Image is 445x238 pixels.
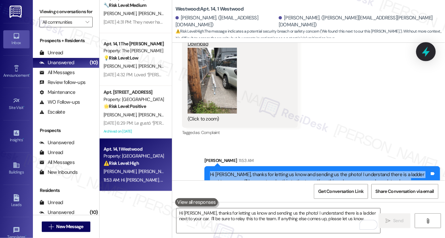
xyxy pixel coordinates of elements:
[104,112,138,118] span: [PERSON_NAME]
[379,213,410,228] button: Send
[104,40,164,47] div: Apt. 14, 1 The [PERSON_NAME]
[104,160,139,166] strong: ⚠️ Risk Level: High
[10,6,23,18] img: ResiDesk Logo
[42,222,90,232] button: New Message
[3,30,30,48] a: Inbox
[188,48,237,114] button: Zoom image
[188,116,287,122] div: (Click to zoom)
[104,89,164,96] div: Apt. [STREET_ADDRESS]
[314,184,368,199] button: Get Conversation Link
[88,207,99,218] div: (10)
[39,59,74,66] div: Unanswered
[393,217,403,224] span: Send
[39,109,65,116] div: Escalate
[3,192,30,210] a: Leads
[176,14,277,29] div: [PERSON_NAME]. ([EMAIL_ADDRESS][DOMAIN_NAME])
[104,153,164,160] div: Property: [GEOGRAPHIC_DATA]
[33,37,99,44] div: Prospects + Residents
[3,160,30,177] a: Buildings
[33,127,99,134] div: Prospects
[279,14,440,29] div: [PERSON_NAME]. ([PERSON_NAME][EMAIL_ADDRESS][PERSON_NAME][DOMAIN_NAME])
[39,209,74,216] div: Unanswered
[104,55,138,61] strong: 💡 Risk Level: Low
[138,11,173,16] span: [PERSON_NAME]
[176,29,204,34] strong: ⚠️ Risk Level: High
[3,127,30,145] a: Insights •
[318,188,363,195] span: Get Conversation Link
[138,63,173,69] span: [PERSON_NAME]
[103,127,165,136] div: Archived on [DATE]
[24,104,25,109] span: •
[104,63,138,69] span: [PERSON_NAME]
[104,96,164,103] div: Property: [GEOGRAPHIC_DATA]
[85,19,89,25] i: 
[176,28,445,42] span: : The message indicates a potential security breach or safety concern ('We found this next to our...
[29,72,30,77] span: •
[39,169,78,176] div: New Inbounds
[386,218,390,224] i: 
[176,208,380,233] textarea: To enrich screen reader interactions, please activate Accessibility in Grammarly extension settings
[376,188,434,195] span: Share Conversation via email
[104,146,164,153] div: Apt. 14, 1 Westwood
[39,99,80,106] div: WO Follow-ups
[104,47,164,54] div: Property: The [PERSON_NAME]
[23,137,24,141] span: •
[104,103,146,109] strong: 🌟 Risk Level: Positive
[57,223,83,230] span: New Message
[104,2,146,8] strong: 🔧 Risk Level: Medium
[138,112,171,118] span: [PERSON_NAME]
[201,130,220,135] span: Complaint
[210,171,430,185] div: Hi [PERSON_NAME], thanks for letting us know and sending us the photo! I understand there is a la...
[204,157,440,166] div: [PERSON_NAME]
[104,11,138,16] span: [PERSON_NAME]
[88,58,99,68] div: (10)
[39,7,93,17] label: Viewing conversations for
[39,49,63,56] div: Unread
[237,157,254,164] div: 11:53 AM
[3,95,30,113] a: Site Visit •
[39,69,75,76] div: All Messages
[104,169,138,174] span: [PERSON_NAME]
[33,187,99,194] div: Residents
[39,149,63,156] div: Unread
[104,72,268,78] div: [DATE] 4:32 PM: Loved “[PERSON_NAME] i texted you and you never answered me 😔”
[39,139,74,146] div: Unanswered
[39,159,75,166] div: All Messages
[49,224,54,229] i: 
[42,17,82,27] input: All communities
[182,128,298,137] div: Tagged as:
[39,79,85,86] div: Review follow-ups
[371,184,438,199] button: Share Conversation via email
[176,6,244,13] b: Westwood: Apt. 14, 1 Westwood
[39,199,63,206] div: Unread
[426,218,431,224] i: 
[39,89,76,96] div: Maintenance
[138,169,171,174] span: [PERSON_NAME]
